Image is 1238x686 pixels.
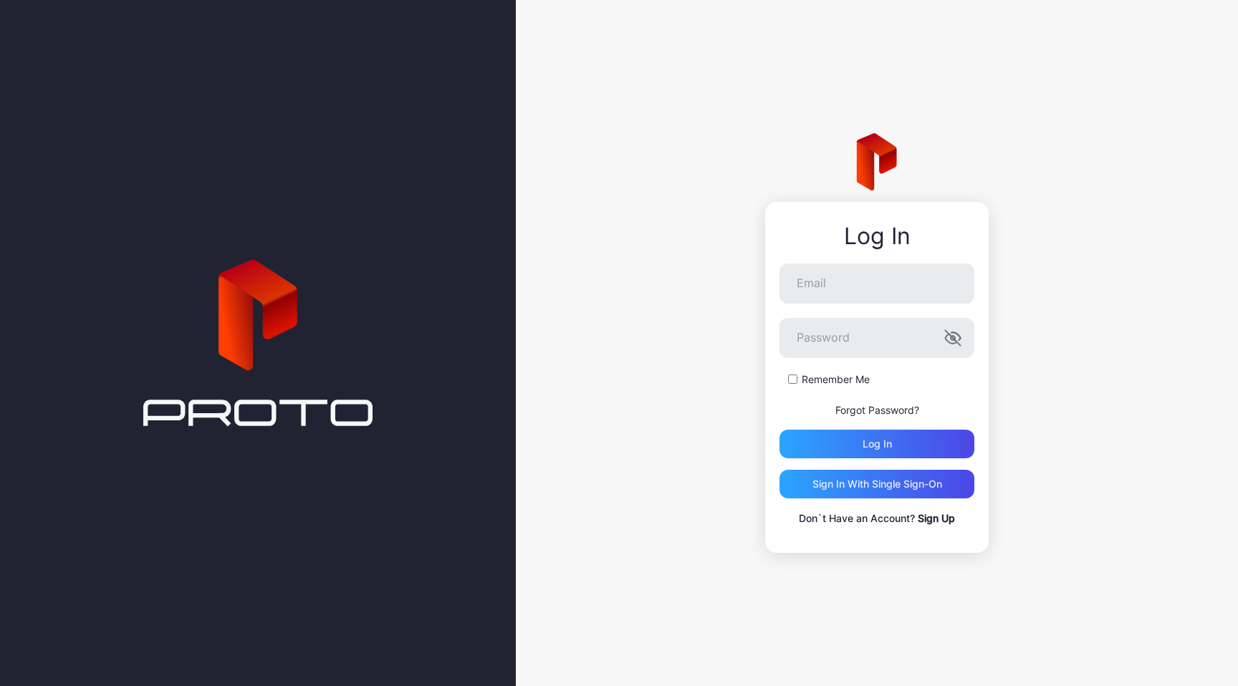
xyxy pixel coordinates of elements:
[779,223,974,249] div: Log In
[802,372,870,387] label: Remember Me
[812,478,942,490] div: Sign in With Single Sign-On
[779,318,974,358] input: Password
[779,470,974,498] button: Sign in With Single Sign-On
[779,264,974,304] input: Email
[944,329,961,347] button: Password
[779,430,974,458] button: Log in
[918,512,955,524] a: Sign Up
[779,510,974,527] p: Don`t Have an Account?
[835,404,919,416] a: Forgot Password?
[863,438,892,450] div: Log in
